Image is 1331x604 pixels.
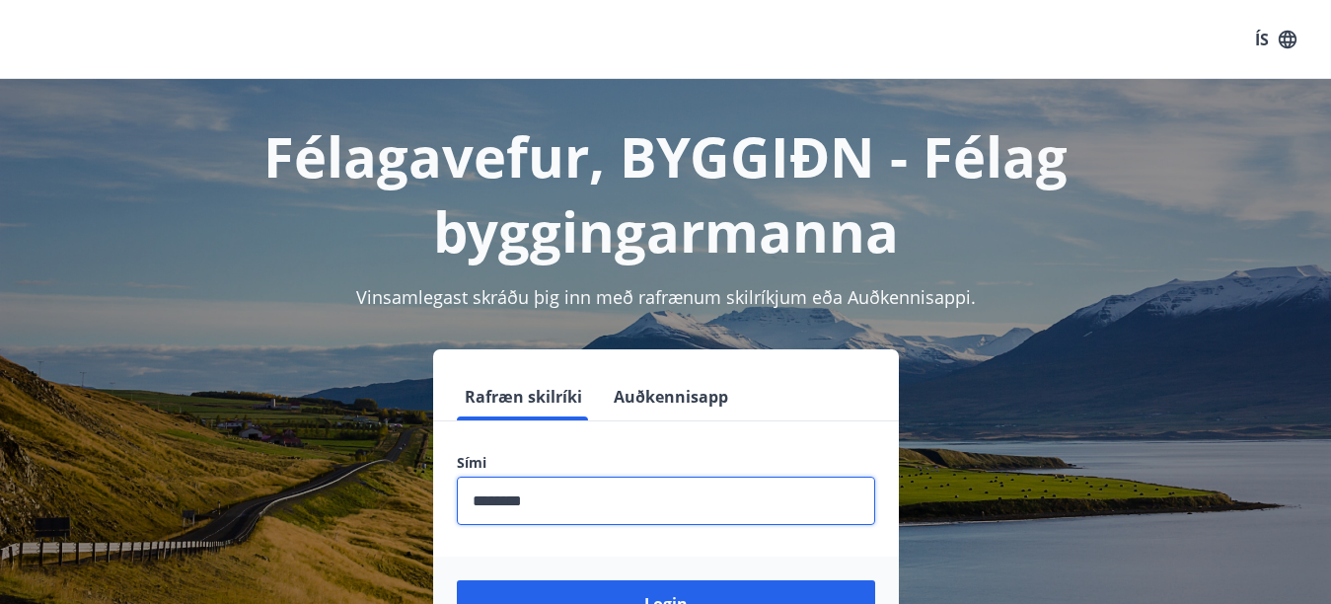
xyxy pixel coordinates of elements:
[1244,22,1307,57] button: ÍS
[606,373,736,420] button: Auðkennisapp
[24,118,1307,268] h1: Félagavefur, BYGGIÐN - Félag byggingarmanna
[457,453,875,473] label: Sími
[457,373,590,420] button: Rafræn skilríki
[356,285,976,309] span: Vinsamlegast skráðu þig inn með rafrænum skilríkjum eða Auðkennisappi.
